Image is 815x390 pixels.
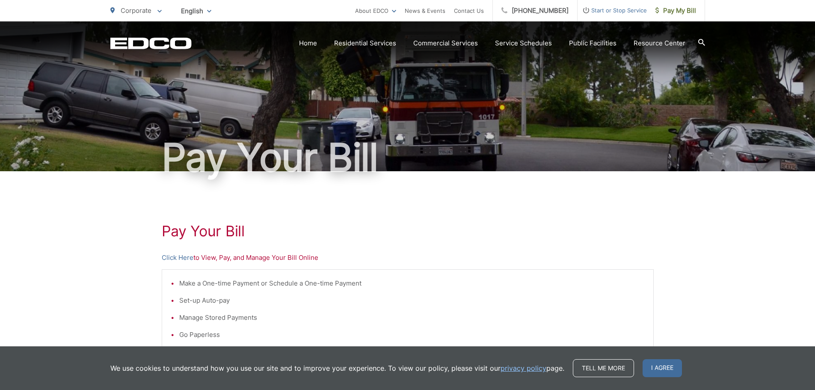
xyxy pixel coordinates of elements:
[299,38,317,48] a: Home
[573,359,634,377] a: Tell me more
[454,6,484,16] a: Contact Us
[334,38,396,48] a: Residential Services
[655,6,696,16] span: Pay My Bill
[413,38,478,48] a: Commercial Services
[175,3,218,18] span: English
[501,363,546,373] a: privacy policy
[110,363,564,373] p: We use cookies to understand how you use our site and to improve your experience. To view our pol...
[643,359,682,377] span: I agree
[179,330,645,340] li: Go Paperless
[179,278,645,289] li: Make a One-time Payment or Schedule a One-time Payment
[110,37,192,49] a: EDCD logo. Return to the homepage.
[495,38,552,48] a: Service Schedules
[634,38,685,48] a: Resource Center
[121,6,151,15] span: Corporate
[110,136,705,179] h1: Pay Your Bill
[179,295,645,306] li: Set-up Auto-pay
[162,253,654,263] p: to View, Pay, and Manage Your Bill Online
[162,223,654,240] h1: Pay Your Bill
[569,38,616,48] a: Public Facilities
[355,6,396,16] a: About EDCO
[405,6,445,16] a: News & Events
[179,313,645,323] li: Manage Stored Payments
[162,253,193,263] a: Click Here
